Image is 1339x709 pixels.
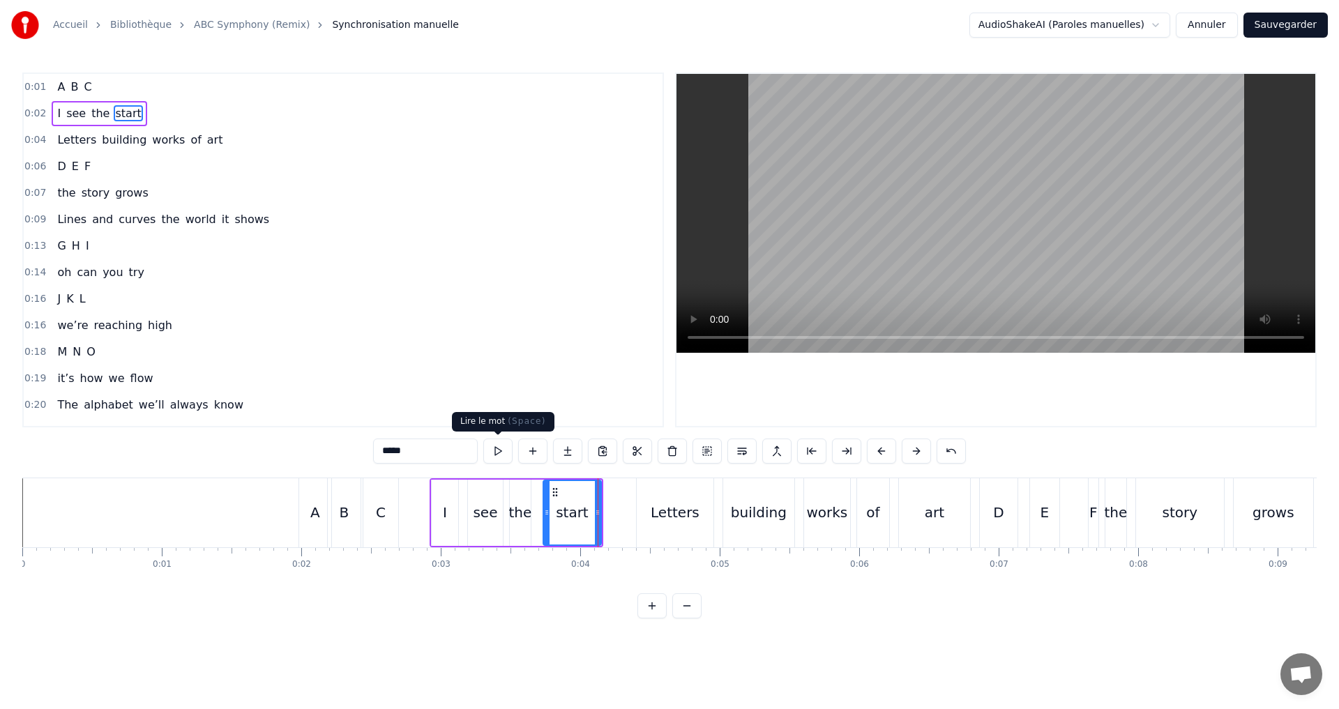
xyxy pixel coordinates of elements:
span: start [114,105,142,121]
div: grows [1253,502,1294,523]
span: oh [56,264,73,280]
div: 0:09 [1269,559,1287,570]
span: 0:28 [24,425,46,439]
span: high [146,317,174,333]
div: 0:03 [432,559,451,570]
span: world [184,211,218,227]
span: can [75,264,98,280]
span: curves [117,211,157,227]
span: L [78,291,87,307]
div: A [310,502,320,523]
span: M [56,344,68,360]
a: ABC Symphony (Remix) [194,18,310,32]
span: N [71,344,82,360]
div: of [866,502,879,523]
div: 0:05 [711,559,729,570]
span: G [56,238,67,254]
span: A [56,79,66,95]
div: building [731,502,787,523]
button: Annuler [1176,13,1237,38]
span: 0:06 [24,160,46,174]
div: I [443,502,447,523]
span: 0:04 [24,133,46,147]
a: Accueil [53,18,88,32]
span: B [69,79,80,95]
span: I [84,238,91,254]
span: 0:14 [24,266,46,280]
span: D [56,158,67,174]
span: C [82,79,93,95]
div: 0:04 [571,559,590,570]
span: know [213,397,245,413]
span: always [169,397,210,413]
span: 0:01 [24,80,46,94]
span: building [100,132,148,148]
div: the [1104,502,1127,523]
span: P [56,423,66,439]
span: 0:18 [24,345,46,359]
span: art [206,132,225,148]
div: 0:01 [153,559,172,570]
span: we’re [56,317,89,333]
span: flow [129,370,155,386]
span: I [56,105,62,121]
span: of [189,132,202,148]
img: youka [11,11,39,39]
span: you [101,264,124,280]
span: 0:09 [24,213,46,227]
span: J [56,291,62,307]
div: 0 [20,559,26,570]
div: 0:07 [990,559,1008,570]
span: 0:16 [24,292,46,306]
span: reaching [93,317,144,333]
span: 0:13 [24,239,46,253]
div: story [1163,502,1198,523]
span: 0:20 [24,398,46,412]
span: Q [68,423,80,439]
div: 0:08 [1129,559,1148,570]
button: Sauvegarder [1243,13,1328,38]
span: see [65,105,87,121]
span: try [128,264,146,280]
div: Letters [651,502,699,523]
span: it’s [56,370,75,386]
div: 0:06 [850,559,869,570]
span: 0:07 [24,186,46,200]
nav: breadcrumb [53,18,459,32]
span: and [91,211,114,227]
span: works [151,132,186,148]
div: works [806,502,847,523]
span: R [83,423,93,439]
span: grows [114,185,150,201]
span: how [79,370,105,386]
span: the [56,185,77,201]
span: we’ll [137,397,166,413]
span: The [56,397,80,413]
a: Bibliothèque [110,18,172,32]
span: 0:16 [24,319,46,333]
span: H [70,238,82,254]
span: ( Space ) [508,416,545,426]
span: K [65,291,75,307]
div: the [509,502,532,523]
span: alphabet [82,397,135,413]
span: Synchronisation manuelle [332,18,459,32]
span: E [70,158,80,174]
span: it [220,211,231,227]
div: art [925,502,944,523]
span: Lines [56,211,88,227]
span: we [107,370,126,386]
div: F [1089,502,1098,523]
span: the [90,105,111,121]
div: see [473,502,497,523]
div: Lire le mot [452,412,554,432]
span: 0:02 [24,107,46,121]
div: C [376,502,386,523]
span: Letters [56,132,98,148]
div: B [340,502,349,523]
span: O [85,344,97,360]
span: the [160,211,181,227]
div: Ouvrir le chat [1280,653,1322,695]
div: E [1041,502,1050,523]
span: F [83,158,92,174]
